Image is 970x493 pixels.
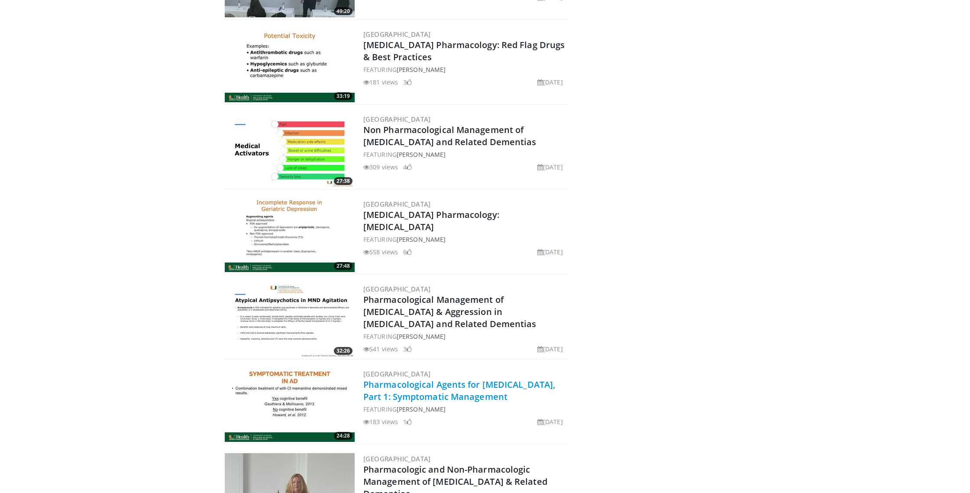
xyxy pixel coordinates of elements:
[334,177,352,185] span: 27:38
[363,162,398,172] li: 309 views
[363,200,431,208] a: [GEOGRAPHIC_DATA]
[403,78,412,87] li: 3
[363,78,398,87] li: 181 views
[363,247,398,256] li: 558 views
[363,405,566,414] div: FEATURING
[363,39,565,63] a: [MEDICAL_DATA] Pharmacology: Red Flag Drugs & Best Practices
[537,247,563,256] li: [DATE]
[225,368,355,442] a: 24:28
[225,29,355,102] img: 6ace8880-ed9f-4a79-ab9a-aaea493d0d86.300x170_q85_crop-smart_upscale.jpg
[537,344,563,354] li: [DATE]
[363,454,431,463] a: [GEOGRAPHIC_DATA]
[363,417,398,426] li: 183 views
[363,65,566,74] div: FEATURING
[225,283,355,357] img: c59b65f2-f852-484c-bd66-f30d9d889ba8.300x170_q85_crop-smart_upscale.jpg
[397,235,446,243] a: [PERSON_NAME]
[363,285,431,293] a: [GEOGRAPHIC_DATA]
[225,29,355,102] a: 33:19
[397,405,446,413] a: [PERSON_NAME]
[537,417,563,426] li: [DATE]
[403,344,412,354] li: 3
[363,124,537,148] a: Non Pharmacological Management of [MEDICAL_DATA] and Related Dementias
[397,65,446,74] a: [PERSON_NAME]
[363,209,499,233] a: [MEDICAL_DATA] Pharmacology: [MEDICAL_DATA]
[225,114,355,187] img: 37175366-ba4e-4275-9468-420cb95167ad.300x170_q85_crop-smart_upscale.jpg
[363,235,566,244] div: FEATURING
[403,162,412,172] li: 4
[225,198,355,272] img: 0d5e2b90-6f4e-40d0-ab67-e24f91530147.300x170_q85_crop-smart_upscale.jpg
[363,379,555,402] a: Pharmacological Agents for [MEDICAL_DATA], Part 1: Symptomatic Management
[225,114,355,187] a: 27:38
[225,198,355,272] a: 27:48
[537,162,563,172] li: [DATE]
[397,332,446,341] a: [PERSON_NAME]
[363,115,431,123] a: [GEOGRAPHIC_DATA]
[397,150,446,159] a: [PERSON_NAME]
[363,30,431,39] a: [GEOGRAPHIC_DATA]
[363,344,398,354] li: 541 views
[537,78,563,87] li: [DATE]
[363,370,431,378] a: [GEOGRAPHIC_DATA]
[334,92,352,100] span: 33:19
[334,347,352,355] span: 32:26
[225,283,355,357] a: 32:26
[363,150,566,159] div: FEATURING
[334,7,352,15] span: 49:20
[363,332,566,341] div: FEATURING
[334,432,352,440] span: 24:28
[403,417,412,426] li: 1
[225,368,355,442] img: 1820159f-1354-4615-9482-20e07e26aa96.300x170_q85_crop-smart_upscale.jpg
[363,294,537,330] a: Pharmacological Management of [MEDICAL_DATA] & Aggression in [MEDICAL_DATA] and Related Dementias
[334,262,352,270] span: 27:48
[403,247,412,256] li: 6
